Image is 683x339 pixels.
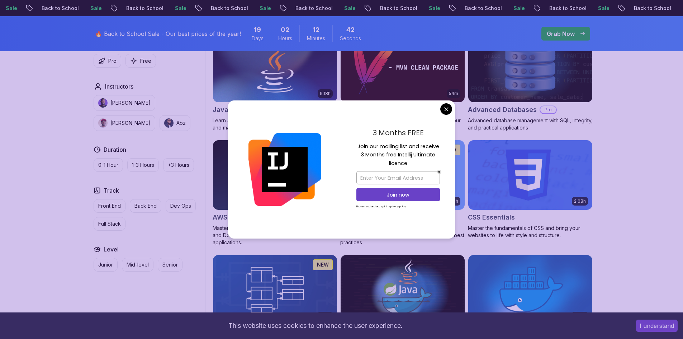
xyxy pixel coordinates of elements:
p: 🔥 Back to School Sale - Our best prices of the year! [95,29,241,38]
p: Sale [253,5,276,12]
button: Accept cookies [636,320,678,332]
span: 2 Hours [281,25,289,35]
img: instructor img [164,118,174,128]
p: Grab Now [547,29,575,38]
button: Dev Ops [166,199,196,213]
img: Maven Essentials card [341,33,465,103]
img: instructor img [98,98,108,108]
p: Pro [108,57,117,65]
span: Hours [278,35,292,42]
span: Days [252,35,264,42]
a: AWS for Developers card2.73hJUST RELEASEDAWS for DevelopersProMaster AWS services like EC2, RDS, ... [213,140,337,246]
p: +3 Hours [168,161,189,169]
h2: Track [104,186,119,195]
button: Mid-level [122,258,153,272]
p: Back to School [35,5,84,12]
p: Sale [592,5,615,12]
img: Docker For Professionals card [468,255,592,325]
h2: Instructors [105,82,133,91]
p: Abz [176,119,186,127]
button: Full Stack [94,217,125,231]
p: Mid-level [127,261,149,268]
button: Back End [130,199,161,213]
div: This website uses cookies to enhance the user experience. [5,318,625,334]
p: [PERSON_NAME] [110,99,151,107]
p: Sale [169,5,191,12]
p: Master AWS services like EC2, RDS, VPC, Route 53, and Docker to deploy and manage scalable cloud ... [213,225,337,246]
p: 0-1 Hour [98,161,118,169]
button: Free [125,54,156,68]
p: Back to School [627,5,676,12]
h2: AWS for Developers [213,212,276,222]
img: Docker for Java Developers card [341,255,465,325]
span: 42 Seconds [346,25,355,35]
button: +3 Hours [163,158,194,172]
a: CSS Essentials card2.08hCSS EssentialsMaster the fundamentals of CSS and bring your websites to l... [468,140,593,239]
button: instructor img[PERSON_NAME] [94,95,155,111]
h2: CSS Essentials [468,212,515,222]
p: Master the fundamentals of CSS and bring your websites to life with style and structure. [468,225,593,239]
img: Database Design & Implementation card [213,255,337,325]
p: Back to School [374,5,422,12]
a: Maven Essentials card54mMaven EssentialsProLearn how to use Maven to build and manage your Java p... [340,33,465,132]
p: Pro [540,106,556,113]
button: 0-1 Hour [94,158,123,172]
h2: Duration [104,145,126,154]
button: 1-3 Hours [127,158,159,172]
p: Full Stack [98,220,121,227]
button: Senior [158,258,182,272]
span: Minutes [307,35,325,42]
p: Junior [98,261,113,268]
p: Back to School [543,5,592,12]
p: Back to School [458,5,507,12]
button: instructor imgAbz [160,115,190,131]
p: NEW [317,261,329,268]
p: [PERSON_NAME] [110,119,151,127]
h2: Java for Developers [213,105,278,115]
p: Sale [84,5,107,12]
p: Back to School [289,5,338,12]
h2: Level [104,245,119,254]
p: 2.08h [574,198,586,204]
p: Sale [422,5,445,12]
p: Back to School [204,5,253,12]
p: Dev Ops [170,202,191,209]
p: 1-3 Hours [132,161,154,169]
a: Advanced Databases cardAdvanced DatabasesProAdvanced database management with SQL, integrity, and... [468,33,593,132]
p: Learn advanced Java concepts to build scalable and maintainable applications. [213,117,337,131]
button: Pro [94,54,121,68]
img: Advanced Databases card [468,33,592,103]
p: Back to School [120,5,169,12]
span: 12 Minutes [313,25,319,35]
p: Free [140,57,151,65]
img: Java for Developers card [213,33,337,103]
button: Junior [94,258,118,272]
h2: Advanced Databases [468,105,537,115]
p: Senior [162,261,178,268]
img: instructor img [98,118,108,128]
span: 19 Days [254,25,261,35]
img: CSS Essentials card [468,140,592,210]
button: Front End [94,199,125,213]
button: instructor img[PERSON_NAME] [94,115,155,131]
p: Back End [134,202,157,209]
p: Sale [338,5,361,12]
p: 9.18h [320,91,331,96]
p: Sale [507,5,530,12]
p: 54m [449,91,458,96]
p: Advanced database management with SQL, integrity, and practical applications [468,117,593,131]
p: Front End [98,202,121,209]
a: Java for Developers card9.18hJava for DevelopersProLearn advanced Java concepts to build scalable... [213,33,337,132]
span: Seconds [340,35,361,42]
